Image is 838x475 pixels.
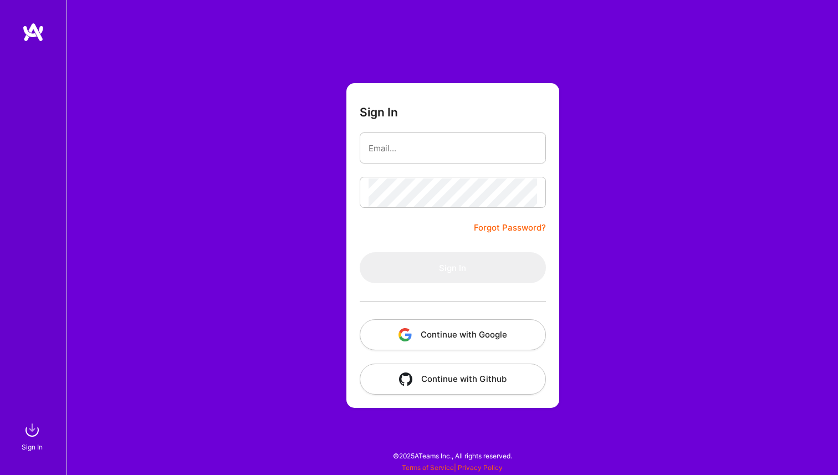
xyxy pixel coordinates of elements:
[399,372,412,386] img: icon
[474,221,546,234] a: Forgot Password?
[402,463,454,472] a: Terms of Service
[23,419,43,453] a: sign inSign In
[369,134,537,162] input: Email...
[22,441,43,453] div: Sign In
[360,364,546,395] button: Continue with Github
[402,463,503,472] span: |
[67,442,838,469] div: © 2025 ATeams Inc., All rights reserved.
[360,319,546,350] button: Continue with Google
[398,328,412,341] img: icon
[360,105,398,119] h3: Sign In
[360,252,546,283] button: Sign In
[21,419,43,441] img: sign in
[458,463,503,472] a: Privacy Policy
[22,22,44,42] img: logo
